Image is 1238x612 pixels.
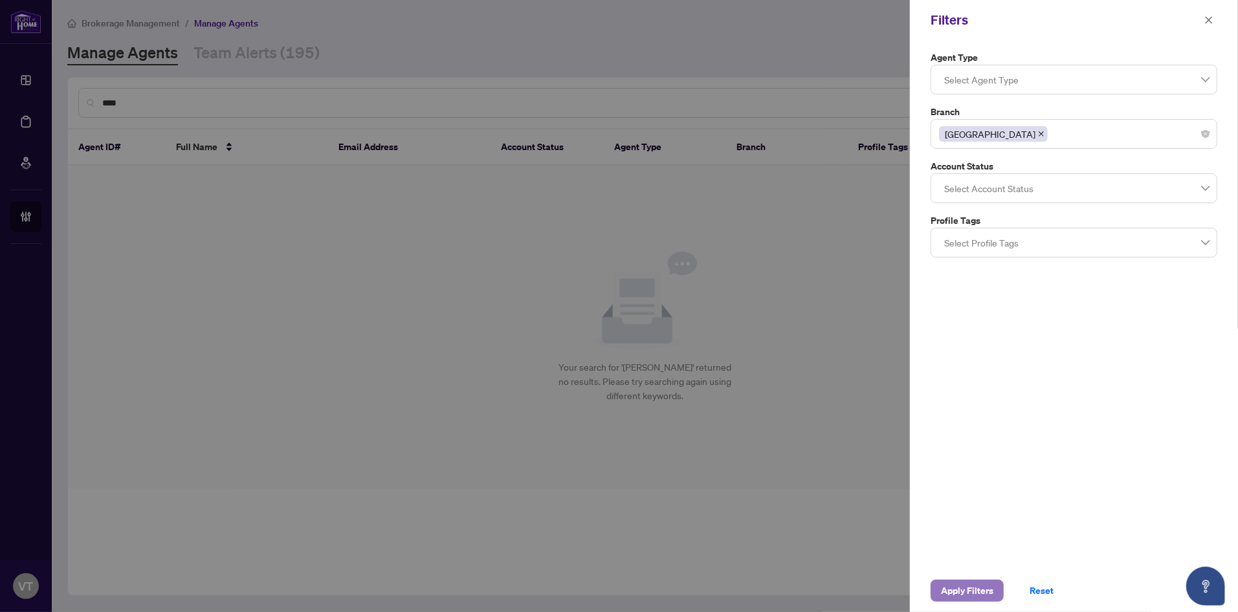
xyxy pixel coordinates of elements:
[931,580,1004,602] button: Apply Filters
[1030,580,1054,601] span: Reset
[931,213,1217,228] label: Profile Tags
[939,126,1048,142] span: Mississauga
[931,10,1200,30] div: Filters
[931,159,1217,173] label: Account Status
[1038,131,1045,137] span: close
[945,127,1035,141] span: [GEOGRAPHIC_DATA]
[1186,567,1225,606] button: Open asap
[1204,16,1213,25] span: close
[931,50,1217,65] label: Agent Type
[1202,130,1210,138] span: close-circle
[931,105,1217,119] label: Branch
[1019,580,1064,602] button: Reset
[941,580,993,601] span: Apply Filters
